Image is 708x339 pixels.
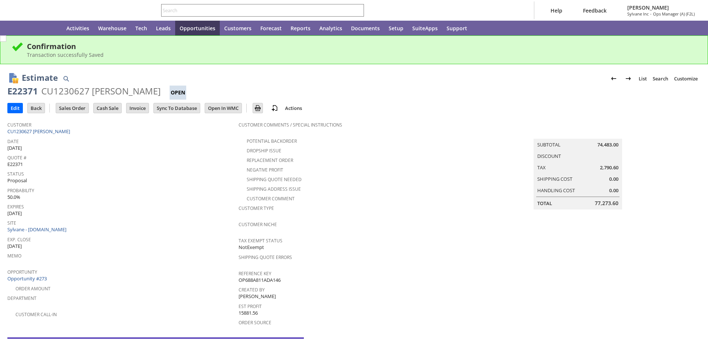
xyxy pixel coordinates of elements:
[597,141,618,148] span: 74,483.00
[94,21,131,35] a: Warehouse
[384,21,408,35] a: Setup
[49,24,58,32] svg: Home
[66,25,89,32] span: Activities
[253,103,263,113] input: Print
[408,21,442,35] a: SuiteApps
[175,21,220,35] a: Opportunities
[135,25,147,32] span: Tech
[247,176,302,183] a: Shipping Quote Needed
[7,187,34,194] a: Probability
[537,187,575,194] a: Handling Cost
[7,236,31,243] a: Exp. Close
[239,303,262,309] a: Est Profit
[595,200,618,207] span: 77,273.60
[653,11,695,17] span: Ops Manager (A) (F2L)
[650,11,652,17] span: -
[537,153,561,159] a: Discount
[551,7,562,14] span: Help
[7,295,37,301] a: Department
[126,103,149,113] input: Invoice
[609,176,618,183] span: 0.00
[62,21,94,35] a: Activities
[162,6,354,15] input: Search
[239,309,258,316] span: 15881.56
[7,253,21,259] a: Memo
[7,128,72,135] a: CU1230627 [PERSON_NAME]
[7,122,31,128] a: Customer
[15,286,51,292] a: Order Amount
[180,25,215,32] span: Opportunities
[22,72,58,84] h1: Estimate
[442,21,472,35] a: Support
[239,270,271,277] a: Reference Key
[220,21,256,35] a: Customers
[28,103,45,113] input: Back
[260,25,282,32] span: Forecast
[247,157,293,163] a: Replacement Order
[315,21,347,35] a: Analytics
[291,25,310,32] span: Reports
[354,6,362,15] svg: Search
[8,103,22,113] input: Edit
[239,254,292,260] a: Shipping Quote Errors
[636,73,650,84] a: List
[15,311,57,318] a: Customer Call-in
[583,7,607,14] span: Feedback
[609,74,618,83] img: Previous
[609,187,618,194] span: 0.00
[319,25,342,32] span: Analytics
[671,73,701,84] a: Customize
[62,74,70,83] img: Quick Find
[247,186,301,192] a: Shipping Address Issue
[31,24,40,32] svg: Shortcuts
[7,194,20,201] span: 50.0%
[7,220,16,226] a: Site
[239,238,282,244] a: Tax Exempt Status
[7,85,38,97] div: E22371
[156,25,171,32] span: Leads
[224,25,251,32] span: Customers
[600,164,618,171] span: 2,790.60
[239,122,342,128] a: Customer Comments / Special Instructions
[351,25,380,32] span: Documents
[537,200,552,207] a: Total
[98,25,126,32] span: Warehouse
[282,105,305,111] a: Actions
[94,103,121,113] input: Cash Sale
[537,141,560,148] a: Subtotal
[205,103,242,113] input: Open In WMC
[56,103,88,113] input: Sales Order
[627,11,649,17] span: Sylvane Inc
[239,277,281,284] span: OP688A811ADA146
[537,164,546,171] a: Tax
[154,103,200,113] input: Sync To Database
[253,104,262,113] img: Print
[7,161,23,168] span: E22371
[27,21,44,35] div: Shortcuts
[247,196,295,202] a: Customer Comment
[412,25,438,32] span: SuiteApps
[7,155,27,161] a: Quote #
[534,127,622,139] caption: Summary
[7,204,24,210] a: Expires
[7,243,22,250] span: [DATE]
[239,287,265,293] a: Created By
[286,21,315,35] a: Reports
[247,148,281,154] a: Dropship Issue
[7,171,24,177] a: Status
[7,210,22,217] span: [DATE]
[650,73,671,84] a: Search
[131,21,152,35] a: Tech
[7,138,19,145] a: Date
[7,269,37,275] a: Opportunity
[13,24,22,32] svg: Recent Records
[170,86,186,100] div: Open
[152,21,175,35] a: Leads
[537,176,572,182] a: Shipping Cost
[7,275,49,282] a: Opportunity #273
[256,21,286,35] a: Forecast
[239,244,264,251] span: NotExempt
[239,319,271,326] a: Order Source
[7,145,22,152] span: [DATE]
[627,4,695,11] span: [PERSON_NAME]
